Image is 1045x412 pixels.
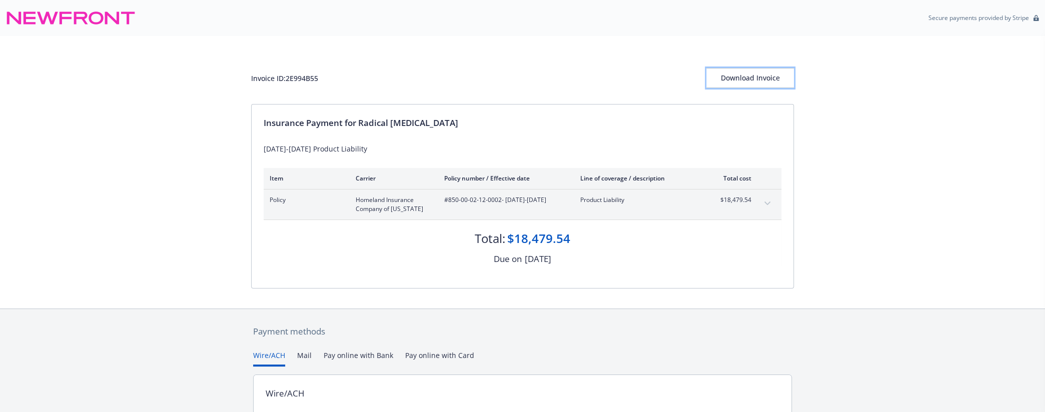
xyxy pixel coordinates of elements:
[714,195,751,204] span: $18,479.54
[251,73,318,83] div: Invoice ID: 2E994B55
[706,68,794,88] button: Download Invoice
[475,230,505,247] div: Total:
[580,195,698,204] span: Product Liability
[444,195,564,204] span: #850-00-02-12-0002 - [DATE]-[DATE]
[928,13,1029,22] p: Secure payments provided by Stripe
[444,174,564,182] div: Policy number / Effective date
[706,68,794,87] div: Download Invoice
[356,195,428,213] span: Homeland Insurance Company of [US_STATE]
[494,252,522,265] div: Due on
[270,195,340,204] span: Policy
[297,350,312,366] button: Mail
[580,174,698,182] div: Line of coverage / description
[714,174,751,182] div: Total cost
[405,350,474,366] button: Pay online with Card
[264,116,781,129] div: Insurance Payment for Radical [MEDICAL_DATA]
[525,252,551,265] div: [DATE]
[759,195,775,211] button: expand content
[253,350,285,366] button: Wire/ACH
[264,189,781,219] div: PolicyHomeland Insurance Company of [US_STATE]#850-00-02-12-0002- [DATE]-[DATE]Product Liability$...
[270,174,340,182] div: Item
[507,230,570,247] div: $18,479.54
[264,143,781,154] div: [DATE]-[DATE] Product Liability
[356,174,428,182] div: Carrier
[266,387,305,400] div: Wire/ACH
[253,325,792,338] div: Payment methods
[324,350,393,366] button: Pay online with Bank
